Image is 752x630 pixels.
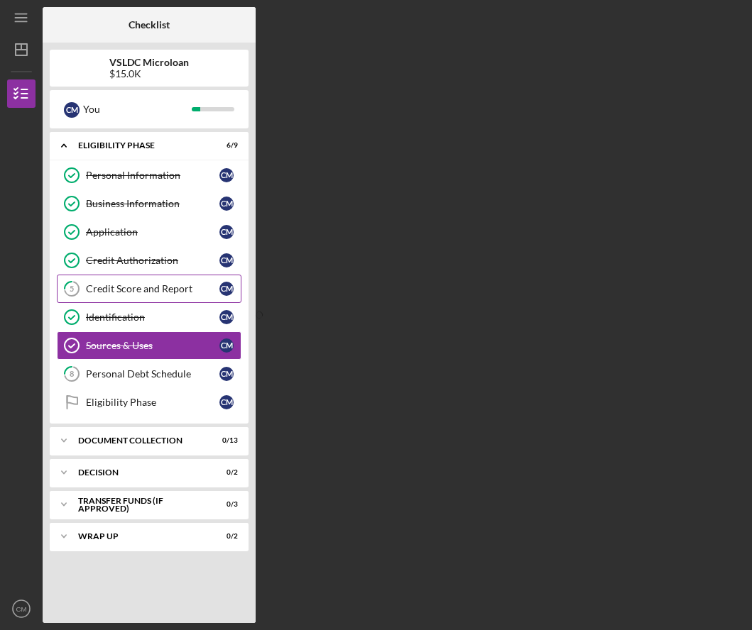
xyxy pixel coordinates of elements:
div: C M [219,225,234,239]
div: C M [219,367,234,381]
div: 0 / 13 [212,436,238,445]
div: Eligibility Phase [78,141,202,150]
div: C M [219,253,234,267]
a: 8Personal Debt ScheduleCM [57,360,241,388]
div: C M [64,102,80,118]
div: C M [219,338,234,353]
tspan: 5 [70,284,74,294]
div: 6 / 9 [212,141,238,150]
b: Checklist [129,19,170,31]
div: C M [219,197,234,211]
tspan: 8 [70,370,74,379]
button: CM [7,595,36,623]
div: Business Information [86,198,219,209]
div: Decision [78,468,202,477]
div: 0 / 2 [212,468,238,477]
div: C M [219,395,234,409]
div: 0 / 3 [212,500,238,509]
div: Credit Score and Report [86,283,219,294]
a: Credit AuthorizationCM [57,246,241,275]
a: 5Credit Score and ReportCM [57,275,241,303]
div: Personal Information [86,170,219,181]
div: Application [86,226,219,238]
div: C M [219,168,234,182]
div: Personal Debt Schedule [86,368,219,380]
div: You [83,97,192,121]
div: 0 / 2 [212,532,238,541]
text: CM [16,605,27,613]
a: Business InformationCM [57,189,241,218]
div: C M [219,282,234,296]
div: Eligibility Phase [86,397,219,408]
a: Sources & UsesCM [57,331,241,360]
a: Eligibility PhaseCM [57,388,241,416]
a: Personal InformationCM [57,161,241,189]
div: Document Collection [78,436,202,445]
b: VSLDC Microloan [109,57,189,68]
a: IdentificationCM [57,303,241,331]
a: ApplicationCM [57,218,241,246]
div: Transfer Funds (If Approved) [78,497,202,513]
div: $15.0K [109,68,189,79]
div: Identification [86,311,219,323]
div: Sources & Uses [86,340,219,351]
div: Wrap Up [78,532,202,541]
div: C M [219,310,234,324]
div: Credit Authorization [86,255,219,266]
